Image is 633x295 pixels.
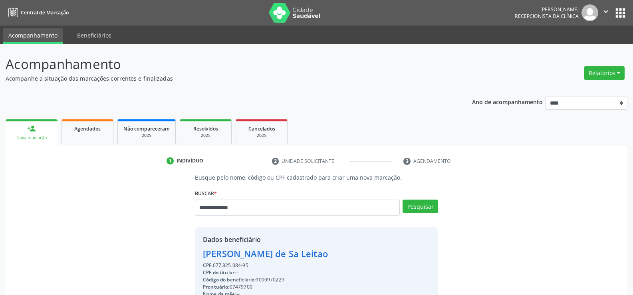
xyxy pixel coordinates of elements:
[203,276,328,283] div: 9000970229
[203,269,328,276] div: --
[515,13,579,20] span: Recepcionista da clínica
[598,4,613,21] button: 
[193,125,218,132] span: Resolvidos
[195,173,438,182] p: Busque pelo nome, código ou CPF cadastrado para criar uma nova marcação.
[613,6,627,20] button: apps
[167,157,174,164] div: 1
[203,235,328,244] div: Dados beneficiário
[123,133,170,139] div: 2025
[6,6,69,19] a: Central de Marcação
[472,97,543,107] p: Ano de acompanhamento
[203,283,230,290] span: Prontuário:
[3,28,63,44] a: Acompanhamento
[203,262,213,269] span: CPF:
[584,66,625,80] button: Relatórios
[403,200,438,213] button: Pesquisar
[74,125,101,132] span: Agendados
[242,133,282,139] div: 2025
[21,9,69,16] span: Central de Marcação
[203,276,256,283] span: Código do beneficiário:
[177,157,203,164] div: Indivíduo
[248,125,275,132] span: Cancelados
[11,135,52,141] div: Nova marcação
[203,247,328,260] div: [PERSON_NAME] de Sa Leitao
[186,133,226,139] div: 2025
[601,7,610,16] i: 
[203,269,236,276] span: CPF do titular:
[203,283,328,291] div: 07479700
[6,54,441,74] p: Acompanhamento
[515,6,579,13] div: [PERSON_NAME]
[123,125,170,132] span: Não compareceram
[71,28,117,42] a: Beneficiários
[203,262,328,269] div: 077.825.084-95
[195,187,217,200] label: Buscar
[6,74,441,83] p: Acompanhe a situação das marcações correntes e finalizadas
[581,4,598,21] img: img
[27,124,36,133] div: person_add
